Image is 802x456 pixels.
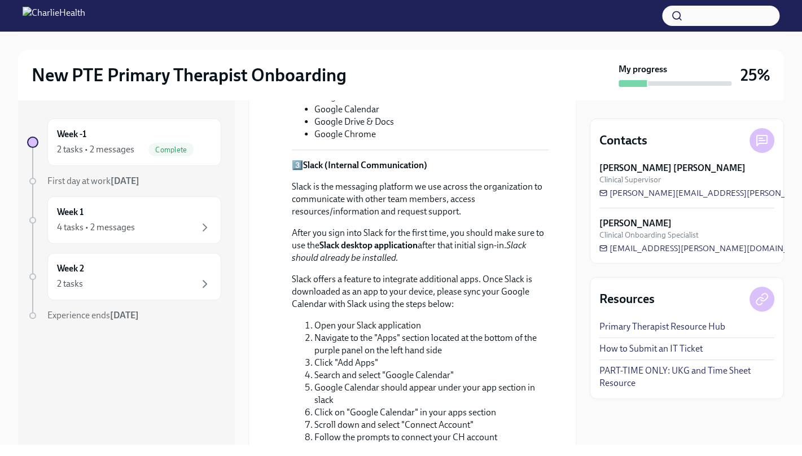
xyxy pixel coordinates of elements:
[27,119,221,166] a: Week -12 tasks • 2 messagesComplete
[27,196,221,244] a: Week 14 tasks • 2 messages
[57,128,86,141] h6: Week -1
[57,206,84,218] h6: Week 1
[111,176,139,186] strong: [DATE]
[292,159,549,172] p: 3️⃣
[57,221,135,234] div: 4 tasks • 2 messages
[27,175,221,187] a: First day at work[DATE]
[292,181,549,218] p: Slack is the messaging platform we use across the organization to communicate with other team mem...
[314,103,549,116] li: Google Calendar
[314,419,549,431] li: Scroll down and select "Connect Account"
[148,146,194,154] span: Complete
[599,230,699,240] span: Clinical Onboarding Specialist
[599,321,725,333] a: Primary Therapist Resource Hub
[314,357,549,369] li: Click "Add Apps"
[314,116,549,128] li: Google Drive & Docs
[599,217,672,230] strong: [PERSON_NAME]
[57,143,134,156] div: 2 tasks • 2 messages
[619,63,667,76] strong: My progress
[314,369,549,382] li: Search and select "Google Calendar"
[599,291,655,308] h4: Resources
[47,176,139,186] span: First day at work
[740,65,770,85] h3: 25%
[110,310,139,321] strong: [DATE]
[314,332,549,357] li: Navigate to the "Apps" section located at the bottom of the purple panel on the left hand side
[23,7,85,25] img: CharlieHealth
[303,160,427,170] strong: Slack (Internal Communication)
[57,262,84,275] h6: Week 2
[314,406,549,419] li: Click on "Google Calendar" in your apps section
[599,162,746,174] strong: [PERSON_NAME] [PERSON_NAME]
[32,64,347,86] h2: New PTE Primary Therapist Onboarding
[314,319,549,332] li: Open your Slack application
[599,132,647,149] h4: Contacts
[599,174,661,185] span: Clinical Supervisor
[599,365,774,389] a: PART-TIME ONLY: UKG and Time Sheet Resource
[27,253,221,300] a: Week 22 tasks
[47,310,139,321] span: Experience ends
[314,382,549,406] li: Google Calendar should appear under your app section in slack
[57,278,83,290] div: 2 tasks
[319,240,418,251] strong: Slack desktop application
[599,343,703,355] a: How to Submit an IT Ticket
[314,128,549,141] li: Google Chrome
[292,273,549,310] p: Slack offers a feature to integrate additional apps. Once Slack is downloaded as an app to your d...
[292,227,549,264] p: After you sign into Slack for the first time, you should make sure to use the after that initial ...
[314,431,549,444] li: Follow the prompts to connect your CH account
